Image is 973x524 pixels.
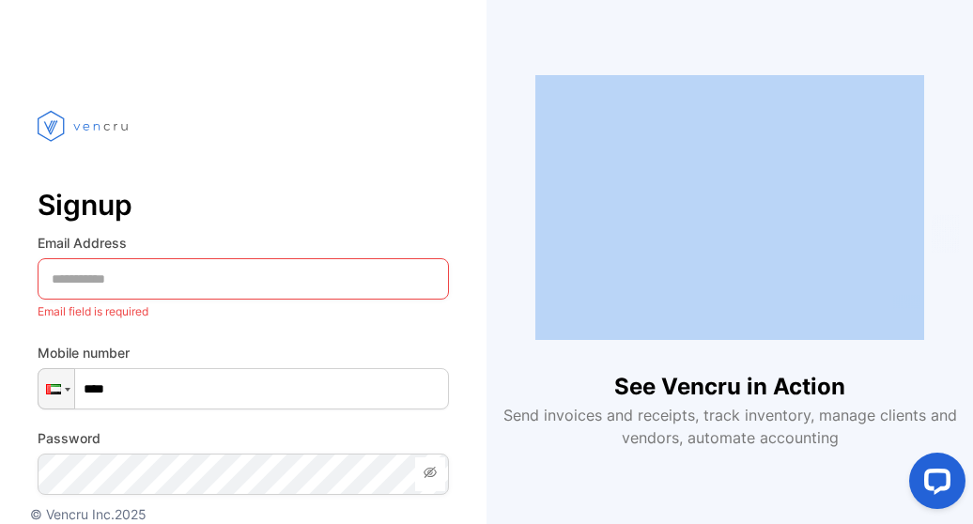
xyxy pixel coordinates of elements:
label: Password [38,428,449,448]
label: Mobile number [38,343,449,362]
p: Email field is required [38,300,449,324]
iframe: YouTube video player [535,75,924,340]
div: United Arab Emirates: + 971 [39,369,74,408]
label: Email Address [38,233,449,253]
p: Signup [38,182,449,227]
p: Send invoices and receipts, track inventory, manage clients and vendors, automate accounting [486,404,973,449]
img: vencru logo [38,75,131,177]
iframe: LiveChat chat widget [894,445,973,524]
h1: See Vencru in Action [614,340,845,404]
